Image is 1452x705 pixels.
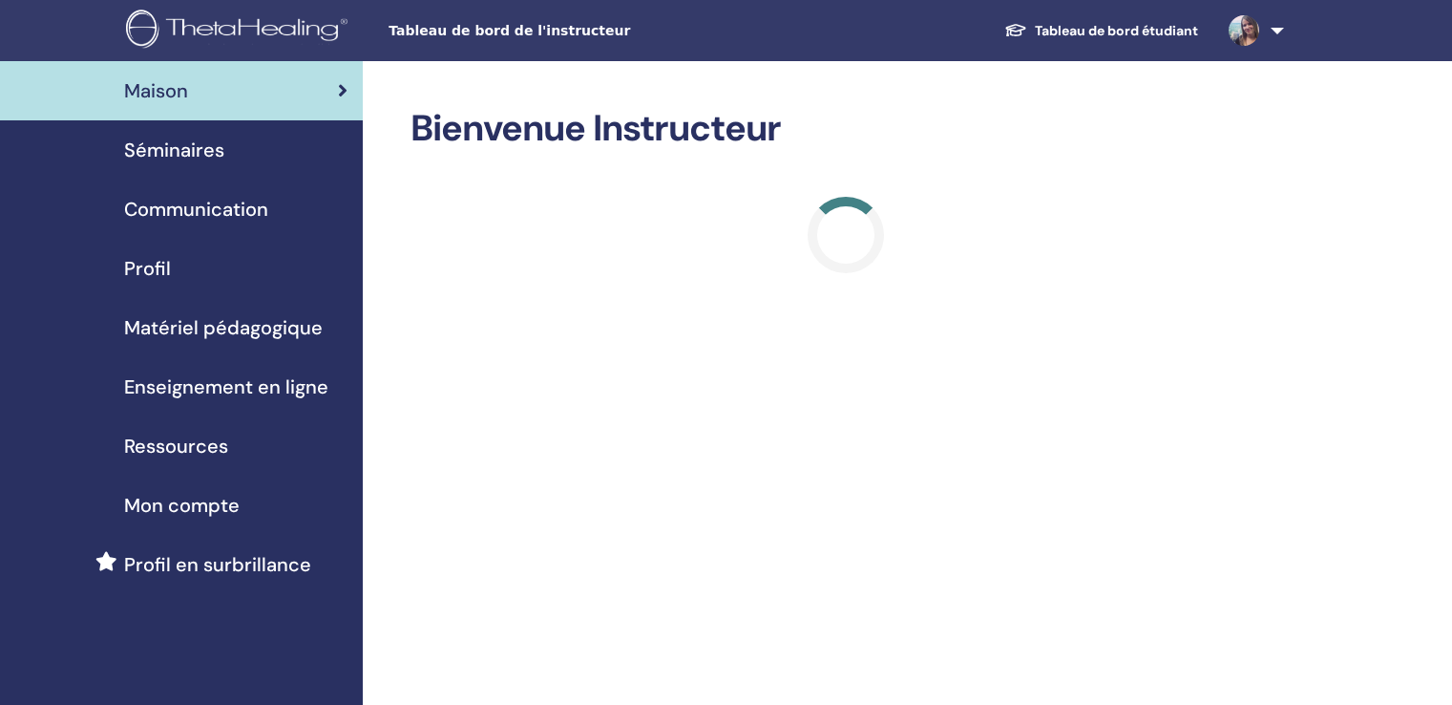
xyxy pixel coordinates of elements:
span: Profil [124,254,171,283]
span: Tableau de bord de l'instructeur [389,21,675,41]
span: Profil en surbrillance [124,550,311,579]
span: Séminaires [124,136,224,164]
img: graduation-cap-white.svg [1004,22,1027,38]
img: default.jpg [1229,15,1259,46]
h2: Bienvenue Instructeur [410,107,1280,151]
a: Tableau de bord étudiant [989,13,1213,49]
span: Mon compte [124,491,240,520]
span: Ressources [124,432,228,460]
span: Communication [124,195,268,224]
span: Enseignement en ligne [124,373,328,401]
span: Maison [124,76,188,105]
span: Matériel pédagogique [124,313,323,342]
img: logo.png [126,10,354,53]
